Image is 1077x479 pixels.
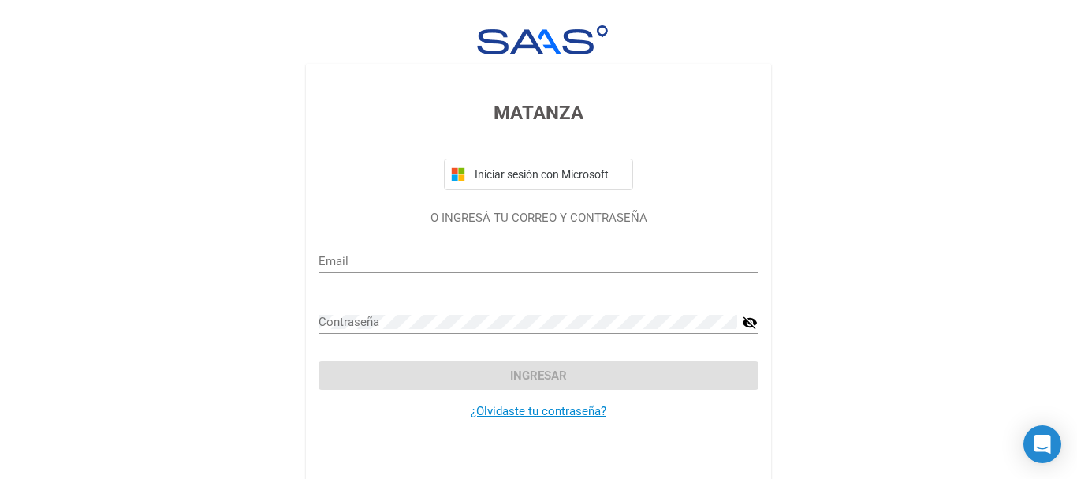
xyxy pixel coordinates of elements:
[444,159,633,190] button: Iniciar sesión con Microsoft
[471,404,606,418] a: ¿Olvidaste tu contraseña?
[742,313,758,332] mat-icon: visibility_off
[319,209,758,227] p: O INGRESÁ TU CORREO Y CONTRASEÑA
[510,369,567,383] span: Ingresar
[1023,425,1061,463] div: Open Intercom Messenger
[471,168,626,181] span: Iniciar sesión con Microsoft
[319,99,758,127] h3: MATANZA
[319,361,758,390] button: Ingresar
